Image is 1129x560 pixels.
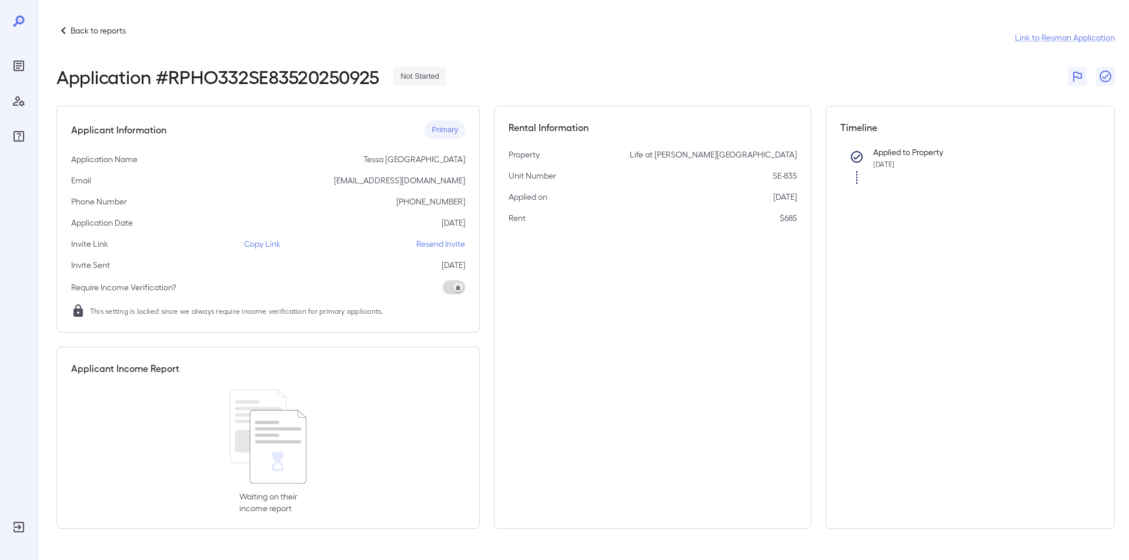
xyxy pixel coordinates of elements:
[71,361,179,375] h5: Applicant Income Report
[1096,67,1115,86] button: Close Report
[71,196,127,207] p: Phone Number
[71,238,108,250] p: Invite Link
[396,196,465,207] p: [PHONE_NUMBER]
[239,491,298,514] p: Waiting on their income report
[9,127,28,146] div: FAQ
[90,305,383,317] span: This setting is locked since we always require income verification for primary applicants.
[509,191,547,203] p: Applied on
[71,25,126,36] p: Back to reports
[509,212,526,224] p: Rent
[442,259,465,271] p: [DATE]
[509,120,797,135] h5: Rental Information
[1015,32,1115,43] a: Link to Resman Application
[416,238,465,250] p: Resend Invite
[773,170,797,182] p: SE-835
[840,120,1100,135] h5: Timeline
[71,175,91,186] p: Email
[71,123,166,137] h5: Applicant Information
[442,217,465,229] p: [DATE]
[9,56,28,75] div: Reports
[363,153,465,165] p: Tessa [GEOGRAPHIC_DATA]
[773,191,797,203] p: [DATE]
[393,71,446,82] span: Not Started
[334,175,465,186] p: [EMAIL_ADDRESS][DOMAIN_NAME]
[244,238,280,250] p: Copy Link
[56,66,379,87] h2: Application # RPHO332SE83520250925
[9,92,28,110] div: Manage Users
[9,518,28,536] div: Log Out
[71,281,176,293] p: Require Income Verification?
[509,149,540,160] p: Property
[873,146,1081,158] p: Applied to Property
[71,217,133,229] p: Application Date
[780,212,797,224] p: $685
[1068,67,1087,86] button: Flag Report
[71,153,138,165] p: Application Name
[71,259,110,271] p: Invite Sent
[425,125,465,136] span: Primary
[630,149,797,160] p: Life at [PERSON_NAME][GEOGRAPHIC_DATA]
[873,160,894,168] span: [DATE]
[509,170,556,182] p: Unit Number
